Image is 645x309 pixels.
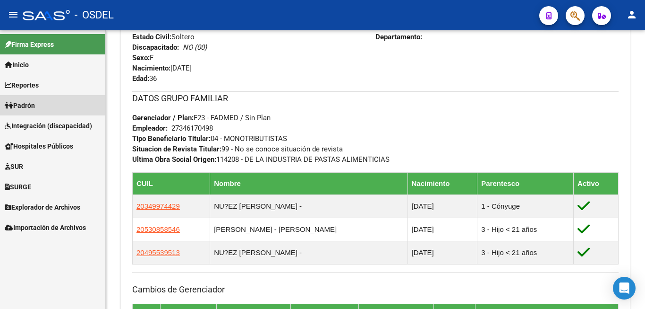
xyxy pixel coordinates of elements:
[132,124,168,132] strong: Empleador:
[8,9,19,20] mat-icon: menu
[133,172,210,194] th: CUIL
[375,22,393,31] strong: Calle:
[132,155,390,164] span: 114208 - DE LA INDUSTRIA DE PASTAS ALIMENTICIAS
[132,74,157,83] span: 36
[132,43,179,52] strong: Discapacitado:
[136,248,180,256] span: 20495539513
[132,74,149,83] strong: Edad:
[132,53,153,62] span: F
[171,123,213,133] div: 27346170498
[5,60,29,70] span: Inicio
[5,202,80,212] span: Explorador de Archivos
[407,194,477,218] td: [DATE]
[210,241,407,264] td: NU?EZ [PERSON_NAME] -
[132,114,271,122] span: F23 - FADMED / Sin Plan
[626,9,637,20] mat-icon: person
[132,145,221,153] strong: Situacion de Revista Titular:
[5,222,86,233] span: Importación de Archivos
[477,194,574,218] td: 1 - Cónyuge
[132,134,211,143] strong: Tipo Beneficiario Titular:
[407,218,477,241] td: [DATE]
[210,194,407,218] td: NU?EZ [PERSON_NAME] -
[574,172,619,194] th: Activo
[375,33,422,41] strong: Departamento:
[5,80,39,90] span: Reportes
[132,22,200,31] span: 0 - Titular
[5,121,92,131] span: Integración (discapacidad)
[132,114,194,122] strong: Gerenciador / Plan:
[132,145,343,153] span: 99 - No se conoce situación de revista
[132,33,171,41] strong: Estado Civil:
[132,64,192,72] span: [DATE]
[132,33,195,41] span: Soltero
[132,22,170,31] strong: Parentesco:
[477,218,574,241] td: 3 - Hijo < 21 años
[132,134,287,143] span: 04 - MONOTRIBUTISTAS
[183,43,207,52] i: NO (00)
[407,172,477,194] th: Nacimiento
[132,283,619,296] h3: Cambios de Gerenciador
[132,53,150,62] strong: Sexo:
[136,202,180,210] span: 20349974429
[210,172,407,194] th: Nombre
[407,241,477,264] td: [DATE]
[132,92,619,105] h3: DATOS GRUPO FAMILIAR
[5,100,35,111] span: Padrón
[5,161,23,172] span: SUR
[613,277,636,300] div: Open Intercom Messenger
[210,218,407,241] td: [PERSON_NAME] - [PERSON_NAME]
[132,155,216,164] strong: Ultima Obra Social Origen:
[75,5,114,26] span: - OSDEL
[477,241,574,264] td: 3 - Hijo < 21 años
[5,141,73,151] span: Hospitales Públicos
[375,22,533,31] span: [STREET_ADDRESS][DATE][PERSON_NAME]
[477,172,574,194] th: Parentesco
[5,182,31,192] span: SURGE
[132,64,170,72] strong: Nacimiento:
[136,225,180,233] span: 20530858546
[5,39,54,50] span: Firma Express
